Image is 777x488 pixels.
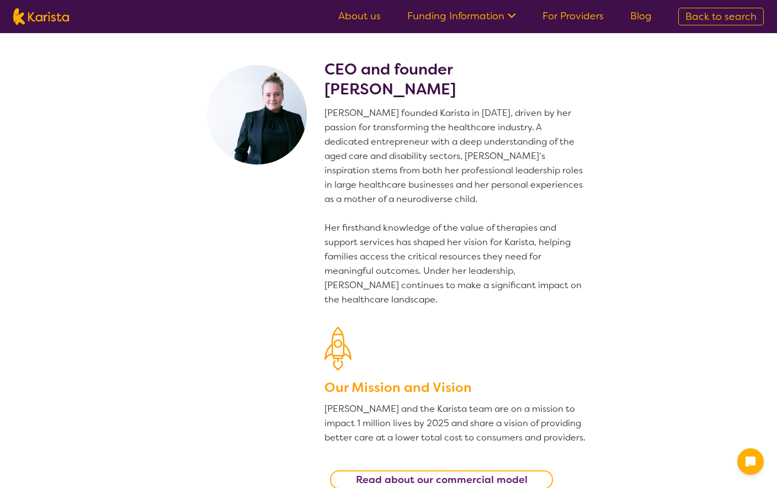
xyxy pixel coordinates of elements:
b: Read about our commercial model [356,473,528,486]
a: Blog [630,9,652,23]
a: For Providers [542,9,604,23]
span: Back to search [685,10,757,23]
h2: CEO and founder [PERSON_NAME] [324,60,587,99]
img: Our Mission [324,327,352,370]
p: [PERSON_NAME] and the Karista team are on a mission to impact 1 million lives by 2025 and share a... [324,402,587,445]
a: Back to search [678,8,764,25]
h3: Our Mission and Vision [324,378,587,397]
img: Karista logo [13,8,69,25]
a: Funding Information [407,9,516,23]
p: [PERSON_NAME] founded Karista in [DATE], driven by her passion for transforming the healthcare in... [324,106,587,307]
a: About us [338,9,381,23]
